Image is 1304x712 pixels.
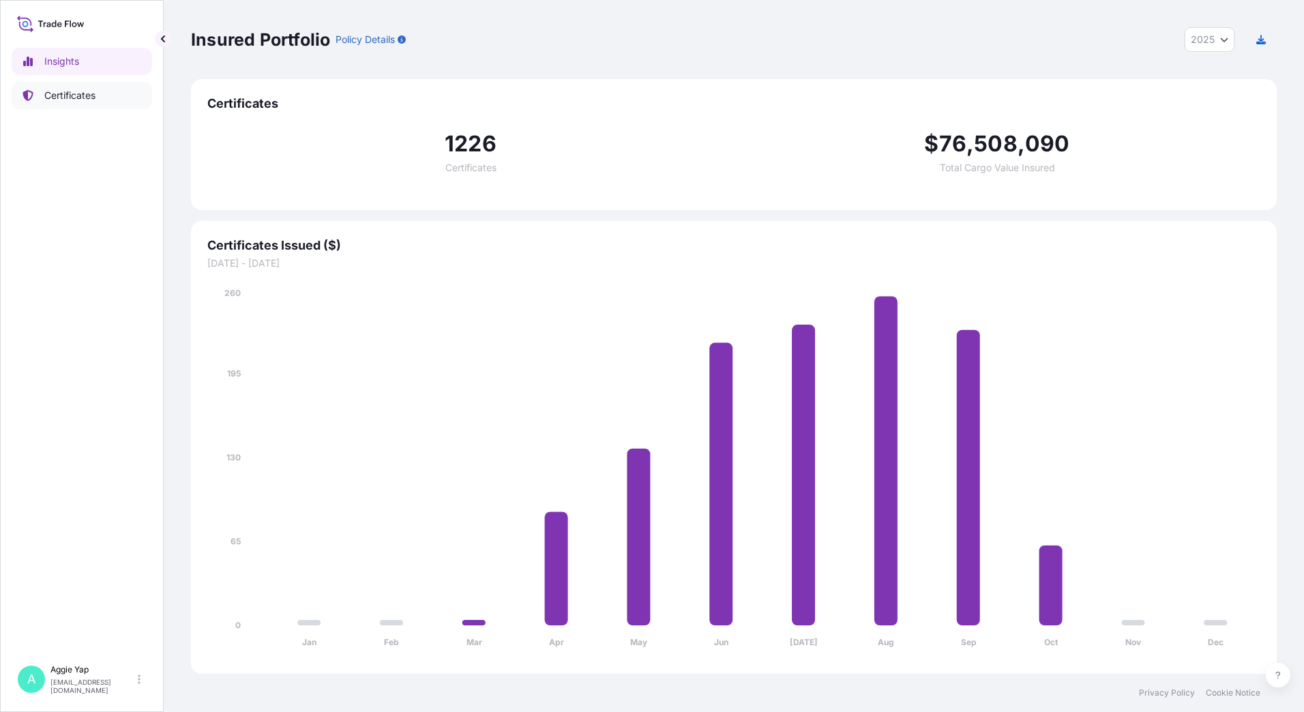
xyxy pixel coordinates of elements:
span: Certificates [207,95,1260,112]
span: Total Cargo Value Insured [940,163,1055,173]
span: 2025 [1191,33,1215,46]
tspan: 130 [226,452,241,462]
p: Insured Portfolio [191,29,330,50]
tspan: Dec [1208,637,1224,647]
p: Policy Details [336,33,395,46]
tspan: 65 [231,536,241,546]
tspan: 0 [235,620,241,630]
tspan: Nov [1125,637,1142,647]
button: Year Selector [1185,27,1234,52]
tspan: Jan [302,637,316,647]
a: Cookie Notice [1206,687,1260,698]
span: $ [924,133,938,155]
p: [EMAIL_ADDRESS][DOMAIN_NAME] [50,678,135,694]
span: [DATE] - [DATE] [207,256,1260,270]
a: Certificates [12,82,152,109]
span: 508 [974,133,1018,155]
p: Certificates [44,89,95,102]
tspan: Oct [1044,637,1058,647]
tspan: May [630,637,648,647]
tspan: Feb [384,637,399,647]
tspan: Jun [714,637,728,647]
tspan: Mar [466,637,482,647]
tspan: Sep [961,637,977,647]
a: Privacy Policy [1139,687,1195,698]
p: Aggie Yap [50,664,135,675]
span: , [966,133,974,155]
tspan: Aug [878,637,894,647]
span: 1226 [445,133,497,155]
span: 090 [1025,133,1070,155]
tspan: 260 [224,288,241,298]
span: 76 [939,133,966,155]
span: A [27,672,35,686]
tspan: Apr [549,637,564,647]
tspan: [DATE] [790,637,818,647]
tspan: 195 [227,368,241,379]
p: Insights [44,55,79,68]
span: Certificates Issued ($) [207,237,1260,254]
a: Insights [12,48,152,75]
span: Certificates [445,163,497,173]
span: , [1018,133,1025,155]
